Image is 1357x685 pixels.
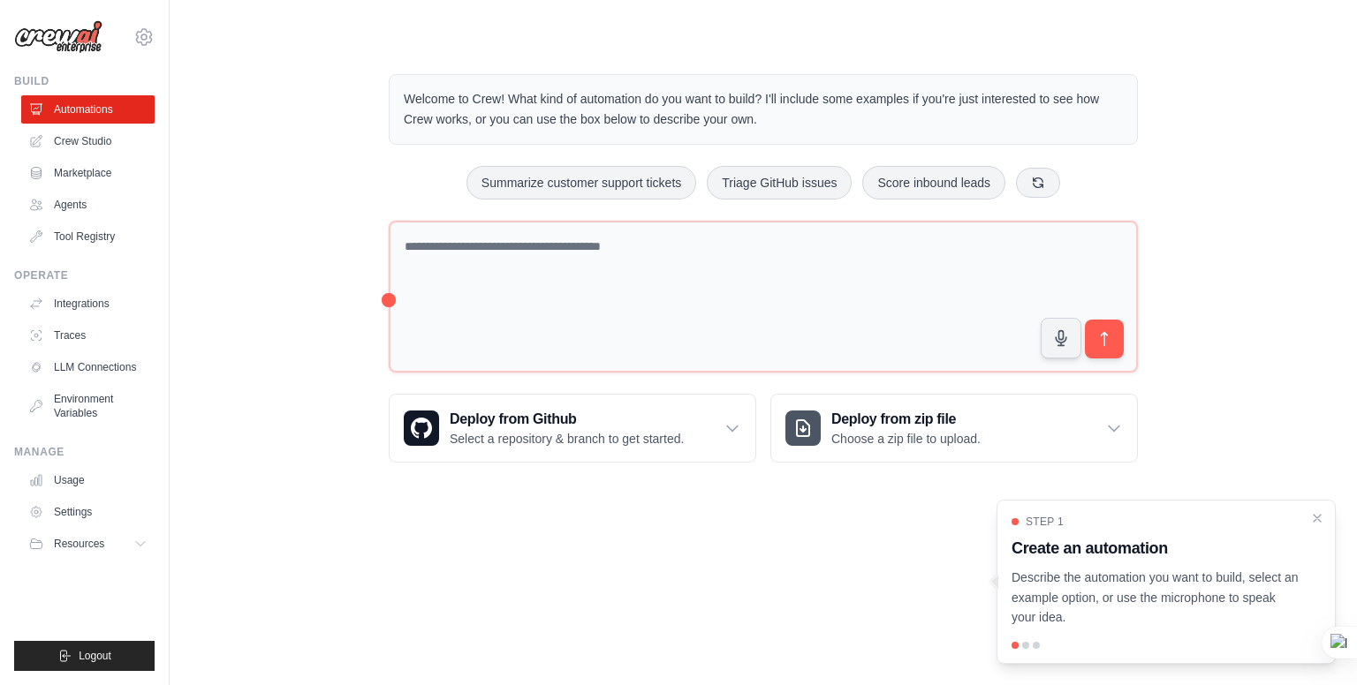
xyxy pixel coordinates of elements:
button: Close walkthrough [1310,511,1324,525]
a: Environment Variables [21,385,155,427]
p: Describe the automation you want to build, select an example option, or use the microphone to spe... [1012,568,1300,628]
div: Build [14,74,155,88]
span: Resources [54,537,104,551]
p: Welcome to Crew! What kind of automation do you want to build? I'll include some examples if you'... [404,89,1123,130]
a: Settings [21,498,155,526]
a: Crew Studio [21,127,155,155]
a: LLM Connections [21,353,155,381]
h3: Deploy from zip file [831,409,981,430]
img: Logo [14,20,102,54]
div: Manage [14,445,155,459]
a: Automations [21,95,155,124]
h3: Create an automation [1012,536,1300,561]
a: Integrations [21,290,155,318]
h3: Deploy from Github [450,409,684,430]
span: Step 1 [1026,515,1064,529]
span: Logout [79,649,111,663]
button: Triage GitHub issues [707,166,852,199]
p: Select a repository & branch to get started. [450,430,684,448]
a: Usage [21,466,155,494]
button: Summarize customer support tickets [466,166,696,199]
div: Operate [14,268,155,282]
p: Choose a zip file to upload. [831,430,981,448]
a: Marketplace [21,159,155,187]
button: Logout [14,641,155,671]
a: Agents [21,191,155,219]
button: Resources [21,530,155,558]
a: Tool Registry [21,222,155,251]
button: Score inbound leads [862,166,1005,199]
a: Traces [21,321,155,350]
